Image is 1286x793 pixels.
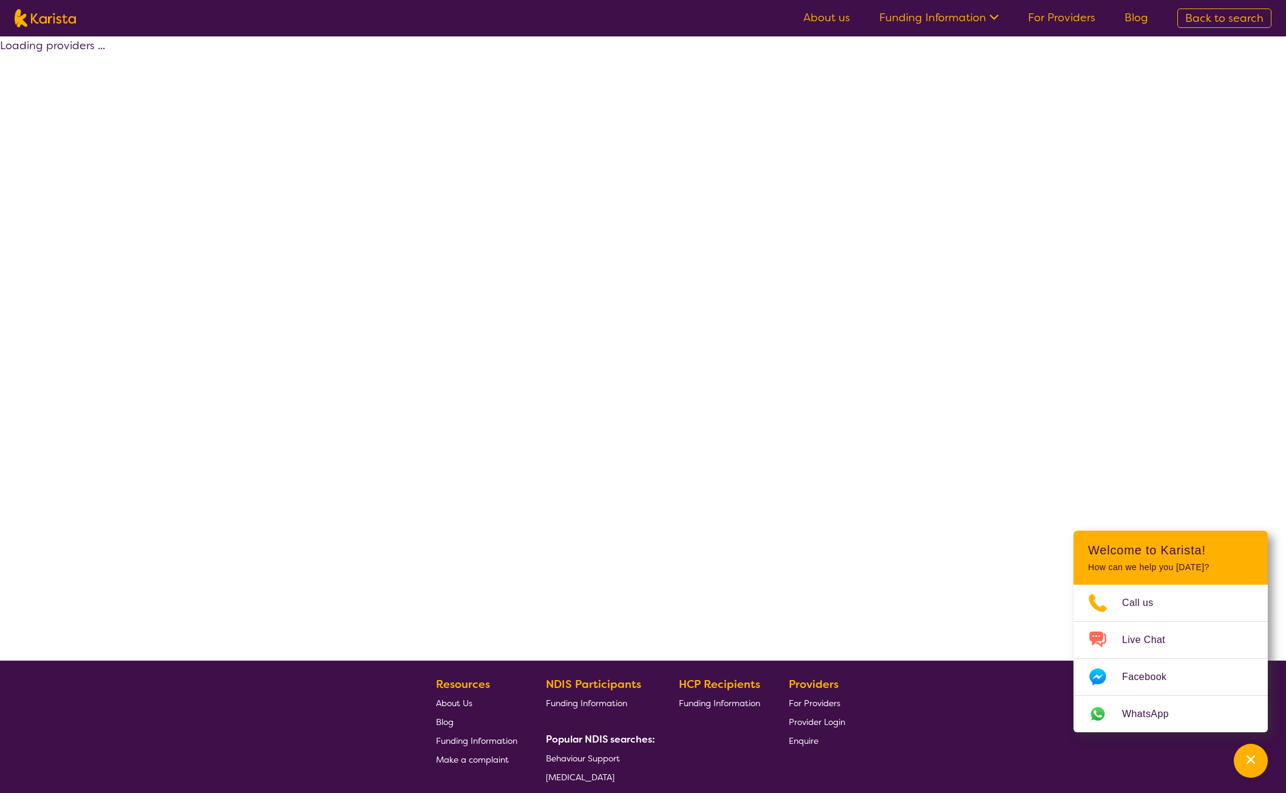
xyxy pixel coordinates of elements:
[436,677,490,692] b: Resources
[1185,11,1264,26] span: Back to search
[1073,696,1268,732] a: Web link opens in a new tab.
[1028,10,1095,25] a: For Providers
[436,754,509,765] span: Make a complaint
[789,677,839,692] b: Providers
[789,735,818,746] span: Enquire
[679,677,760,692] b: HCP Recipients
[546,767,650,786] a: [MEDICAL_DATA]
[1122,594,1168,612] span: Call us
[546,753,620,764] span: Behaviour Support
[1088,543,1253,557] h2: Welcome to Karista!
[436,698,472,709] span: About Us
[436,716,454,727] span: Blog
[546,772,614,783] span: [MEDICAL_DATA]
[789,731,845,750] a: Enquire
[789,712,845,731] a: Provider Login
[789,716,845,727] span: Provider Login
[1177,9,1271,28] a: Back to search
[1122,631,1180,649] span: Live Chat
[546,733,655,746] b: Popular NDIS searches:
[1234,744,1268,778] button: Channel Menu
[436,712,517,731] a: Blog
[1122,705,1183,723] span: WhatsApp
[15,9,76,27] img: Karista logo
[436,731,517,750] a: Funding Information
[436,735,517,746] span: Funding Information
[1073,531,1268,732] div: Channel Menu
[1124,10,1148,25] a: Blog
[679,693,760,712] a: Funding Information
[436,750,517,769] a: Make a complaint
[679,698,760,709] span: Funding Information
[789,698,840,709] span: For Providers
[1073,585,1268,732] ul: Choose channel
[436,693,517,712] a: About Us
[1122,668,1181,686] span: Facebook
[546,677,641,692] b: NDIS Participants
[789,693,845,712] a: For Providers
[546,749,650,767] a: Behaviour Support
[879,10,999,25] a: Funding Information
[546,698,627,709] span: Funding Information
[546,693,650,712] a: Funding Information
[1088,562,1253,573] p: How can we help you [DATE]?
[803,10,850,25] a: About us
